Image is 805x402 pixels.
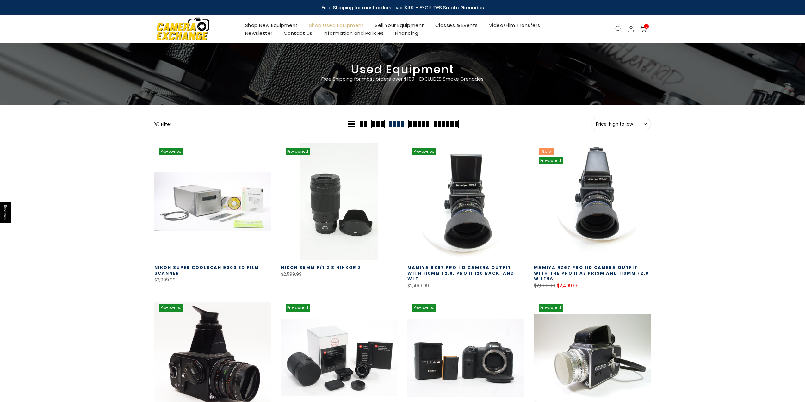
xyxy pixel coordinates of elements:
a: Shop Used Equipment [303,21,369,29]
a: Classes & Events [430,21,483,29]
strong: Free Shipping for most orders over $100 - EXCLUDES Smoke Grenades [321,4,484,11]
a: Mamiya RZ67 Pro IID Camera Outfit with 110MM F2.8, Pro II 120 Back, and WLF [407,264,514,282]
a: Nikon 35mm f/1.2 S Nikkor Z [281,264,361,270]
a: Newsletter [239,29,278,37]
a: Contact Us [278,29,318,37]
ins: $2,499.99 [557,282,579,290]
a: 0 [640,26,647,33]
del: $2,999.99 [534,282,555,289]
a: Shop New Equipment [239,21,303,29]
p: Free Shipping for most orders over $100 - EXCLUDES Smoke Grenades [284,75,521,83]
span: Price, high to low [596,121,646,127]
div: $2,599.99 [281,270,398,278]
a: Mamiya RZ67 Pro IID Camera Outfit with the Pro II AE Prism and 110MM F2.8 W Lens [534,264,649,282]
div: $2,999.99 [154,276,271,284]
a: Video/Film Transfers [483,21,546,29]
div: $2,499.99 [407,282,524,290]
button: Show filters [154,121,171,127]
a: Nikon Super Coolscan 9000 ED Film Scanner [154,264,259,276]
a: Information and Policies [318,29,389,37]
span: 0 [644,24,649,29]
a: Financing [389,29,424,37]
h3: Used Equipment [154,65,651,74]
a: Sell Your Equipment [369,21,430,29]
button: Price, high to low [591,118,651,130]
